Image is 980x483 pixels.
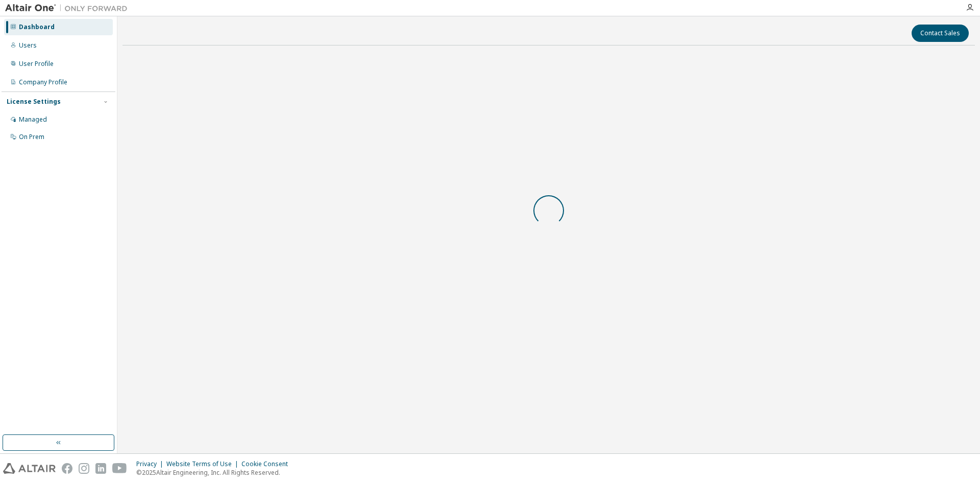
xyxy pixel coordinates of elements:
[62,463,72,474] img: facebook.svg
[19,78,67,86] div: Company Profile
[19,23,55,31] div: Dashboard
[136,468,294,477] p: © 2025 Altair Engineering, Inc. All Rights Reserved.
[3,463,56,474] img: altair_logo.svg
[241,460,294,468] div: Cookie Consent
[912,25,969,42] button: Contact Sales
[19,41,37,50] div: Users
[19,116,47,124] div: Managed
[79,463,89,474] img: instagram.svg
[19,133,44,141] div: On Prem
[5,3,133,13] img: Altair One
[166,460,241,468] div: Website Terms of Use
[136,460,166,468] div: Privacy
[112,463,127,474] img: youtube.svg
[19,60,54,68] div: User Profile
[95,463,106,474] img: linkedin.svg
[7,98,61,106] div: License Settings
